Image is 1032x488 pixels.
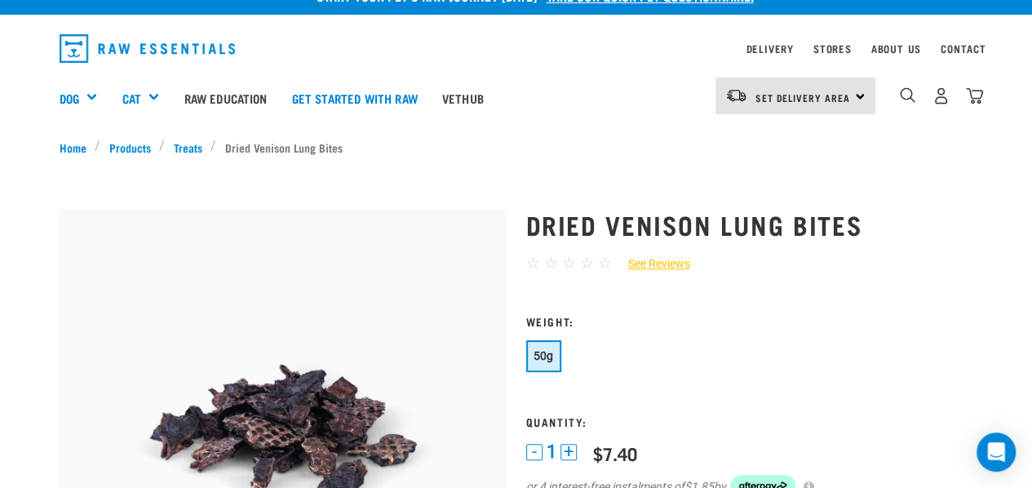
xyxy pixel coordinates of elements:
[966,87,983,104] img: home-icon@2x.png
[813,46,852,51] a: Stores
[526,444,543,460] button: -
[526,340,561,372] button: 50g
[746,46,793,51] a: Delivery
[171,65,279,131] a: Raw Education
[60,89,79,108] a: Dog
[755,95,850,100] span: Set Delivery Area
[562,254,576,273] span: ☆
[560,444,577,460] button: +
[725,88,747,103] img: van-moving.png
[612,255,690,273] a: See Reviews
[526,210,973,239] h1: Dried Venison Lung Bites
[593,443,637,464] div: $7.40
[941,46,986,51] a: Contact
[580,254,594,273] span: ☆
[100,139,159,156] a: Products
[60,139,973,156] nav: breadcrumbs
[547,443,556,460] span: 1
[47,28,986,69] nav: dropdown navigation
[534,349,554,362] span: 50g
[122,89,140,108] a: Cat
[544,254,558,273] span: ☆
[598,254,612,273] span: ☆
[526,315,973,327] h3: Weight:
[932,87,950,104] img: user.png
[977,433,1016,472] div: Open Intercom Messenger
[60,34,236,63] img: Raw Essentials Logo
[280,65,430,131] a: Get started with Raw
[60,139,95,156] a: Home
[900,87,915,103] img: home-icon-1@2x.png
[165,139,210,156] a: Treats
[526,415,973,428] h3: Quantity:
[526,254,540,273] span: ☆
[430,65,496,131] a: Vethub
[870,46,920,51] a: About Us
